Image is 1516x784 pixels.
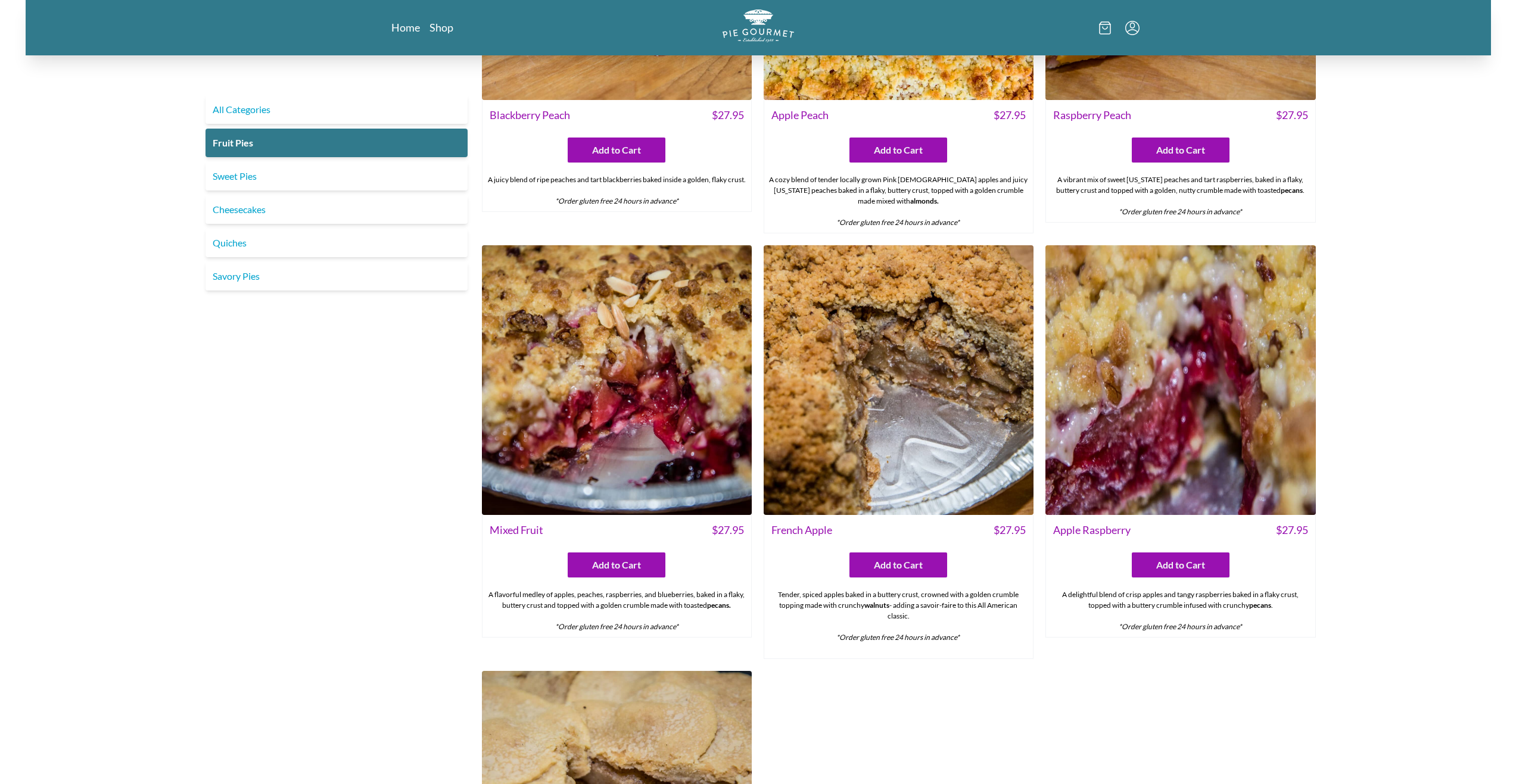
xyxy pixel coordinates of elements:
strong: pecans [1249,601,1271,610]
button: Add to Cart [1132,138,1229,163]
span: Add to Cart [592,558,641,572]
span: $ 27.95 [712,522,744,538]
span: Apple Raspberry [1053,522,1131,538]
div: A flavorful medley of apples, peaches, raspberries, and blueberries, baked in a flaky, buttery cr... [482,585,751,637]
a: Sweet Pies [206,162,468,190]
em: *Order gluten free 24 hours in advance* [555,622,678,631]
strong: almonds. [910,196,939,205]
div: A delightful blend of crisp apples and tangy raspberries baked in a flaky crust, topped with a bu... [1046,585,1315,637]
img: Mixed Fruit [482,245,752,515]
span: Add to Cart [1156,558,1205,572]
button: Add to Cart [568,138,665,163]
a: Logo [723,10,794,46]
span: $ 27.95 [1276,522,1308,538]
span: Blackberry Peach [490,107,570,123]
span: $ 27.95 [994,522,1026,538]
a: Shop [429,20,453,35]
div: A cozy blend of tender locally grown Pink [DEMOGRAPHIC_DATA] apples and juicy [US_STATE] peaches ... [764,170,1033,233]
em: *Order gluten free 24 hours in advance* [836,218,960,227]
a: Cheesecakes [206,195,468,224]
em: *Order gluten free 24 hours in advance* [555,196,678,205]
button: Add to Cart [568,552,665,577]
em: *Order gluten free 24 hours in advance* [836,633,960,642]
span: $ 27.95 [994,107,1026,123]
strong: walnuts [864,601,889,610]
button: Menu [1125,21,1140,35]
span: Add to Cart [874,558,923,572]
span: Mixed Fruit [490,522,543,538]
button: Add to Cart [1132,552,1229,577]
span: French Apple [771,522,832,538]
button: Add to Cart [849,552,947,577]
img: French Apple [764,245,1034,515]
div: Tender, spiced apples baked in a buttery crust, crowned with a golden crumble topping made with c... [764,585,1033,658]
a: Savory Pies [206,262,468,291]
img: logo [723,10,794,42]
span: Raspberry Peach [1053,107,1131,123]
span: $ 27.95 [1276,107,1308,123]
span: Add to Cart [592,143,641,157]
a: Fruit Pies [206,129,468,157]
span: Add to Cart [874,143,923,157]
a: All Categories [206,95,468,124]
span: Add to Cart [1156,143,1205,157]
em: *Order gluten free 24 hours in advance* [1119,622,1242,631]
a: Quiches [206,229,468,257]
a: Home [391,20,420,35]
strong: pecans [1281,186,1303,195]
span: $ 27.95 [712,107,744,123]
div: A juicy blend of ripe peaches and tart blackberries baked inside a golden, flaky crust. [482,170,751,211]
strong: pecans. [707,601,731,610]
div: A vibrant mix of sweet [US_STATE] peaches and tart raspberries, baked in a flaky, buttery crust a... [1046,170,1315,222]
img: Apple Raspberry [1045,245,1315,515]
em: *Order gluten free 24 hours in advance* [1119,207,1242,216]
span: Apple Peach [771,107,829,123]
button: Add to Cart [849,138,947,163]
